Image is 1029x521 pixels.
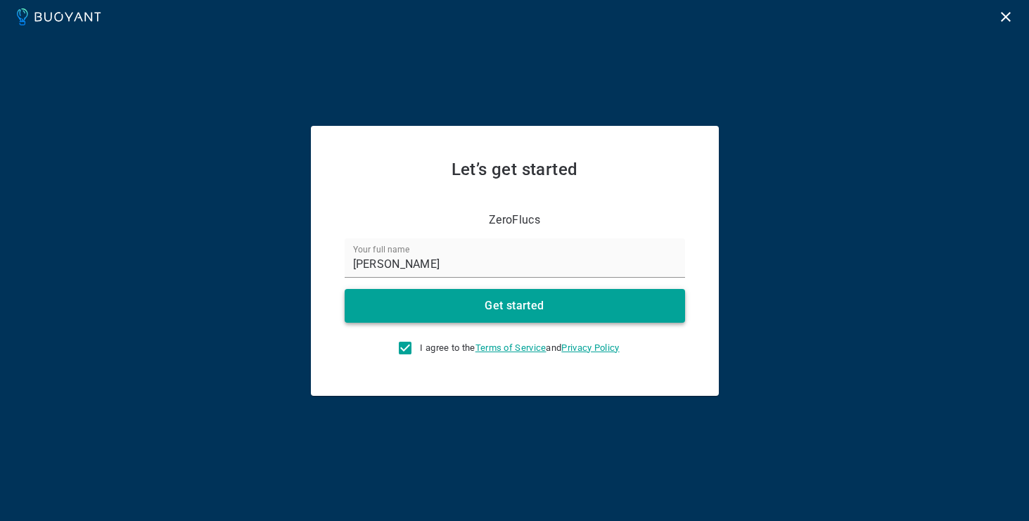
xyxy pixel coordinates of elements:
h2: Let’s get started [345,160,685,179]
button: Logout [994,5,1018,29]
a: Privacy Policy [561,342,619,353]
span: I agree to the and [420,342,619,354]
a: Logout [994,9,1018,22]
label: Your full name [353,243,409,255]
button: Get started [345,289,685,323]
p: ZeroFlucs [489,213,540,227]
h4: Get started [485,299,544,313]
a: Terms of Service [475,342,547,353]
